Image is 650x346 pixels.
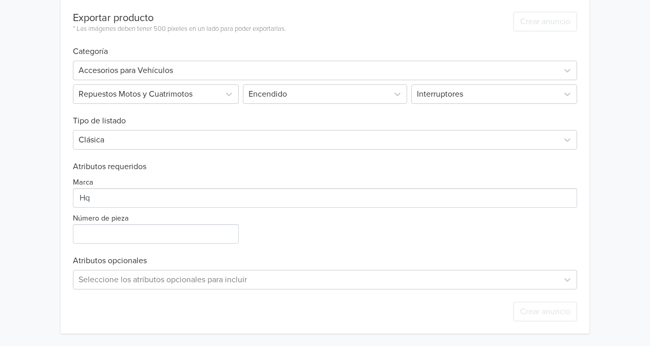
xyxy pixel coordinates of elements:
[73,177,93,188] label: Marca
[73,256,577,266] h6: Atributos opcionales
[73,24,286,34] div: * Las imágenes deben tener 500 píxeles en un lado para poder exportarlas.
[73,34,577,57] h6: Categoría
[513,12,577,31] button: Crear anuncio
[513,302,577,321] button: Crear anuncio
[73,162,577,172] h6: Atributos requeridos
[73,12,286,24] div: Exportar producto
[73,213,129,224] label: Número de pieza
[73,104,577,126] h6: Tipo de listado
